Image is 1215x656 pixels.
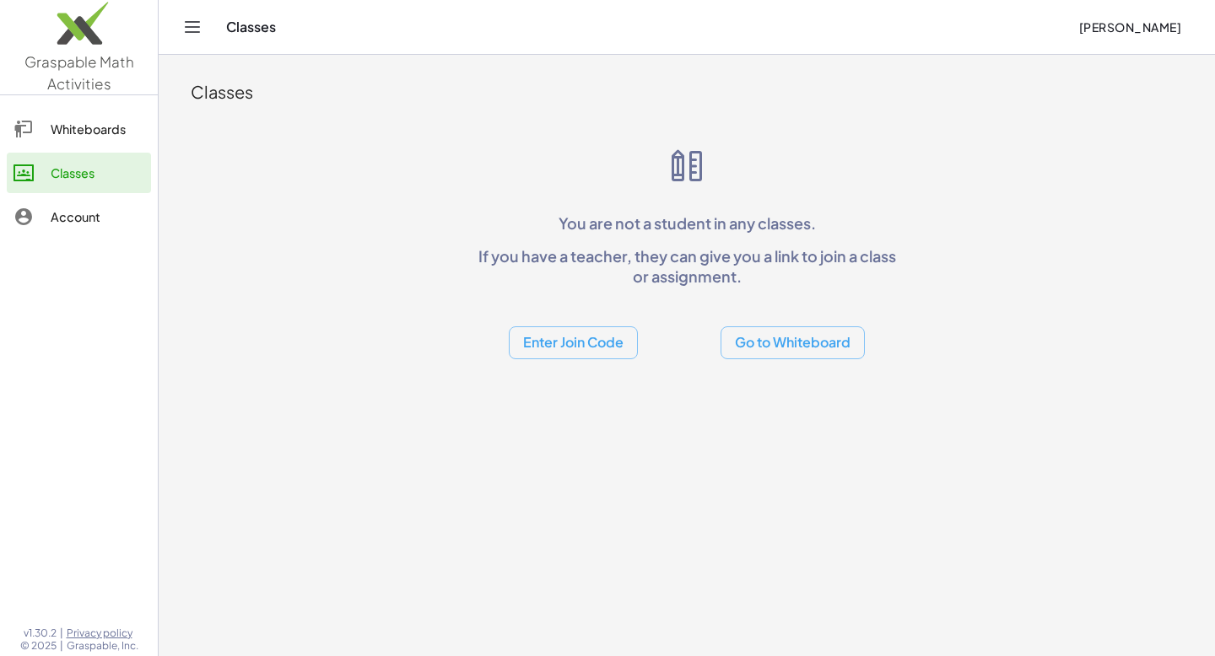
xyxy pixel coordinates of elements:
[1078,19,1181,35] span: [PERSON_NAME]
[471,213,903,233] p: You are not a student in any classes.
[24,52,134,93] span: Graspable Math Activities
[60,639,63,653] span: |
[67,626,138,640] a: Privacy policy
[1065,12,1195,42] button: [PERSON_NAME]
[509,326,638,359] button: Enter Join Code
[7,109,151,149] a: Whiteboards
[179,13,206,40] button: Toggle navigation
[60,626,63,640] span: |
[51,119,144,139] div: Whiteboards
[7,196,151,237] a: Account
[721,326,865,359] button: Go to Whiteboard
[67,639,138,653] span: Graspable, Inc.
[191,80,1183,104] div: Classes
[51,163,144,183] div: Classes
[20,639,57,653] span: © 2025
[7,153,151,193] a: Classes
[24,626,57,640] span: v1.30.2
[471,246,903,286] p: If you have a teacher, they can give you a link to join a class or assignment.
[51,207,144,227] div: Account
